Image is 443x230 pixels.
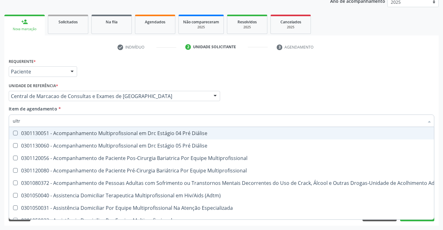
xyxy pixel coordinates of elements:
[185,44,191,50] div: 2
[232,25,263,30] div: 2025
[21,18,28,25] div: person_add
[183,19,219,25] span: Não compareceram
[58,19,78,25] span: Solicitados
[238,19,257,25] span: Resolvidos
[106,19,118,25] span: Na fila
[9,106,57,112] span: Item de agendamento
[280,19,301,25] span: Cancelados
[9,81,58,91] label: Unidade de referência
[275,25,306,30] div: 2025
[145,19,165,25] span: Agendados
[13,115,424,127] input: Buscar por procedimentos
[193,44,236,50] div: Unidade solicitante
[11,68,64,75] span: Paciente
[11,93,207,99] span: Central de Marcacao de Consultas e Exames de [GEOGRAPHIC_DATA]
[9,27,40,31] div: Nova marcação
[183,25,219,30] div: 2025
[9,57,36,66] label: Requerente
